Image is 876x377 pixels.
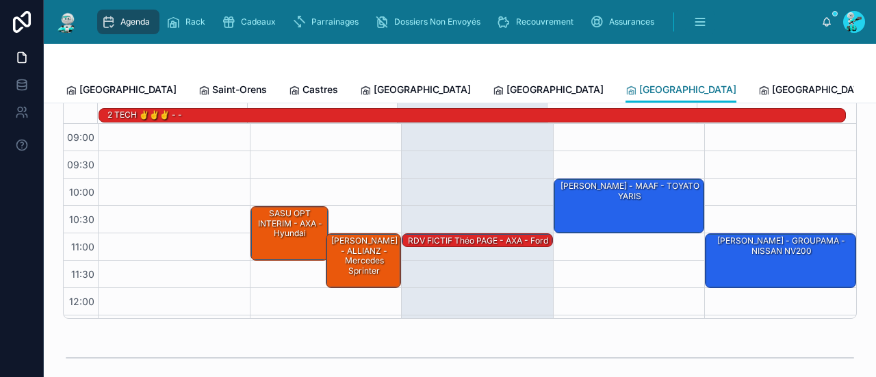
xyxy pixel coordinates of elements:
a: Castres [289,77,338,105]
div: SASU OPT INTERIM - AXA - hyundai [251,207,328,260]
a: [GEOGRAPHIC_DATA] [626,77,736,103]
a: Assurances [586,10,664,34]
a: Agenda [97,10,159,34]
span: Cadeaux [241,16,276,27]
a: [GEOGRAPHIC_DATA] [360,77,471,105]
div: [PERSON_NAME] - ALLIANZ - Mercedes sprinter [326,234,400,287]
img: App logo [55,11,79,33]
div: [PERSON_NAME] - GROUPAMA - NISSAN NV200 [708,235,855,257]
span: Recouvrement [516,16,574,27]
span: 11:00 [68,241,98,252]
span: [GEOGRAPHIC_DATA] [506,83,604,96]
a: Rack [162,10,215,34]
div: scrollable content [90,7,821,37]
a: Cadeaux [218,10,285,34]
a: Parrainages [288,10,368,34]
div: [PERSON_NAME] - ALLIANZ - Mercedes sprinter [328,235,400,277]
span: [GEOGRAPHIC_DATA] [79,83,177,96]
span: Parrainages [311,16,359,27]
div: RDV FICTIF Théo PAGE - AXA - ford mustang [402,234,552,248]
a: Saint-Orens [198,77,267,105]
a: Recouvrement [493,10,583,34]
div: [PERSON_NAME] - MAAF - TOYATO YARIS [554,179,704,233]
span: 09:00 [64,131,98,143]
span: 09:30 [64,159,98,170]
div: 2 TECH ✌️✌️✌️ - - [106,108,183,122]
span: Assurances [609,16,654,27]
span: Castres [302,83,338,96]
div: 2 TECH ✌️✌️✌️ - - [106,109,183,121]
a: [GEOGRAPHIC_DATA] [66,77,177,105]
span: 11:30 [68,268,98,280]
a: [GEOGRAPHIC_DATA] [493,77,604,105]
div: SASU OPT INTERIM - AXA - hyundai [253,207,328,239]
span: [GEOGRAPHIC_DATA] [772,83,869,96]
a: [GEOGRAPHIC_DATA] [758,77,869,105]
span: Saint-Orens [212,83,267,96]
span: 10:00 [66,186,98,198]
span: 10:30 [66,213,98,225]
span: 12:00 [66,296,98,307]
span: Rack [185,16,205,27]
span: Agenda [120,16,150,27]
div: [PERSON_NAME] - MAAF - TOYATO YARIS [556,180,704,203]
div: RDV FICTIF Théo PAGE - AXA - ford mustang [404,235,552,257]
span: [GEOGRAPHIC_DATA] [374,83,471,96]
span: [GEOGRAPHIC_DATA] [639,83,736,96]
a: Dossiers Non Envoyés [371,10,490,34]
div: [PERSON_NAME] - GROUPAMA - NISSAN NV200 [706,234,855,287]
span: Dossiers Non Envoyés [394,16,480,27]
